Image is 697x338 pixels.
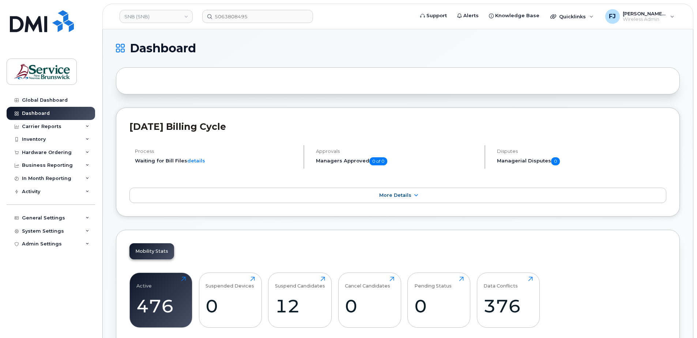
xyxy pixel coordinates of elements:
[206,277,254,289] div: Suspended Devices
[206,277,255,323] a: Suspended Devices0
[551,157,560,165] span: 0
[414,277,464,323] a: Pending Status0
[135,157,297,164] li: Waiting for Bill Files
[135,149,297,154] h4: Process
[345,277,390,289] div: Cancel Candidates
[275,277,325,289] div: Suspend Candidates
[379,192,411,198] span: More Details
[345,277,394,323] a: Cancel Candidates0
[414,277,452,289] div: Pending Status
[369,157,387,165] span: 0 of 0
[497,149,666,154] h4: Disputes
[136,277,152,289] div: Active
[129,121,666,132] h2: [DATE] Billing Cycle
[206,295,255,317] div: 0
[130,43,196,54] span: Dashboard
[345,295,394,317] div: 0
[483,295,533,317] div: 376
[136,277,186,323] a: Active476
[136,295,186,317] div: 476
[483,277,533,323] a: Data Conflicts376
[316,149,478,154] h4: Approvals
[483,277,518,289] div: Data Conflicts
[497,157,666,165] h5: Managerial Disputes
[414,295,464,317] div: 0
[275,277,325,323] a: Suspend Candidates12
[187,158,205,164] a: details
[275,295,325,317] div: 12
[316,157,478,165] h5: Managers Approved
